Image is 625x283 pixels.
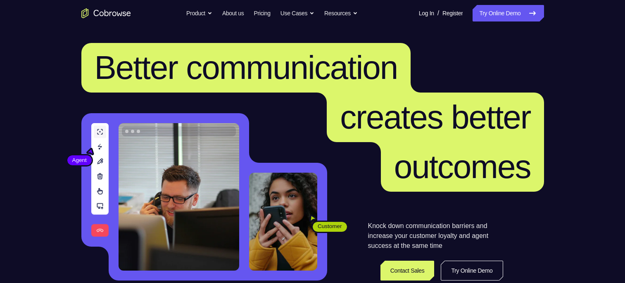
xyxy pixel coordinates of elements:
[419,5,434,21] a: Log In
[119,123,239,271] img: A customer support agent talking on the phone
[473,5,544,21] a: Try Online Demo
[95,49,398,86] span: Better communication
[249,173,317,271] img: A customer holding their phone
[441,261,503,281] a: Try Online Demo
[186,5,212,21] button: Product
[442,5,463,21] a: Register
[368,221,503,251] p: Knock down communication barriers and increase your customer loyalty and agent success at the sam...
[380,261,435,281] a: Contact Sales
[280,5,314,21] button: Use Cases
[437,8,439,18] span: /
[254,5,270,21] a: Pricing
[81,8,131,18] a: Go to the home page
[222,5,244,21] a: About us
[324,5,358,21] button: Resources
[394,148,531,185] span: outcomes
[340,99,530,136] span: creates better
